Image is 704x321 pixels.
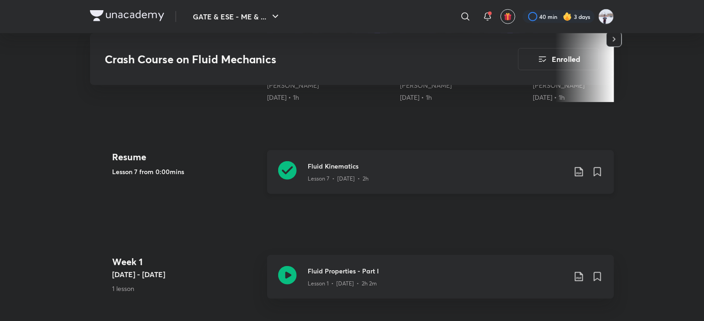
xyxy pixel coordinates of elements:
button: avatar [501,9,515,24]
a: [PERSON_NAME] [533,81,585,90]
h4: Week 1 [112,255,260,269]
h4: Resume [112,150,260,164]
p: Lesson 7 • [DATE] • 2h [308,175,369,183]
h3: Fluid Properties - Part I [308,266,566,276]
button: Enrolled [518,48,599,70]
div: Devendra Poonia [533,81,658,90]
h3: Fluid Kinematics [308,161,566,171]
img: streak [563,12,572,21]
img: Company Logo [90,10,164,21]
h5: Lesson 7 from 0:00mins [112,167,260,176]
button: GATE & ESE - ME & ... [187,7,286,26]
img: avatar [504,12,512,21]
div: 25th May • 1h [533,93,658,102]
div: Devendra Poonia [267,81,393,90]
div: 24th May • 1h [400,93,525,102]
div: Devendra Poonia [400,81,525,90]
div: 23rd May • 1h [267,93,393,102]
p: 1 lesson [112,284,260,293]
a: Fluid Properties - Part ILesson 1 • [DATE] • 2h 2m [267,255,614,310]
img: Nikhil [598,9,614,24]
a: [PERSON_NAME] [267,81,319,90]
h3: Crash Course on Fluid Mechanics [105,53,466,66]
a: [PERSON_NAME] [400,81,452,90]
a: Fluid KinematicsLesson 7 • [DATE] • 2h [267,150,614,205]
a: Company Logo [90,10,164,24]
p: Lesson 1 • [DATE] • 2h 2m [308,279,377,288]
h5: [DATE] - [DATE] [112,269,260,280]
